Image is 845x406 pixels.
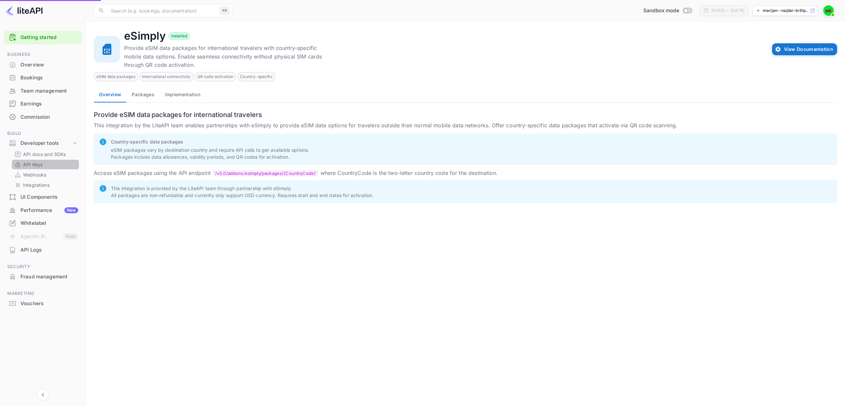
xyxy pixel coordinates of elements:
[4,71,82,84] a: Bookings
[20,113,78,121] div: Commission
[37,389,49,401] button: Collapse navigation
[20,207,78,214] div: Performance
[4,204,82,216] a: PerformanceNew
[20,300,78,307] div: Vouchers
[4,138,82,149] div: Developer tools
[15,161,76,168] a: API Keys
[15,171,76,178] a: Webhooks
[213,170,319,177] code: /v3.0/addons/esimply/packages/ {CountryCode}
[220,6,230,15] div: ⌘K
[23,161,43,168] p: API Keys
[4,111,82,123] a: Commission
[4,297,82,309] a: Vouchers
[126,87,159,102] button: Packages
[124,44,322,69] p: Provide eSIM data packages for international travelers with country-specific mobile data options....
[140,74,193,80] span: International connectivity
[160,87,206,102] button: Implementation
[711,8,744,14] div: [DATE] — [DATE]
[12,149,79,159] div: API docs and SDKs
[4,31,82,44] div: Getting started
[64,207,78,213] div: New
[823,5,834,16] img: Marijan Šnajdar
[4,191,82,203] a: UI Components
[4,297,82,310] div: Vouchers
[20,61,78,69] div: Overview
[643,7,679,15] span: Sandbox mode
[641,7,694,15] div: Switch to Production mode
[4,217,82,229] a: Whitelabel
[195,74,236,80] span: QR code activation
[20,220,78,227] div: Whitelabel
[4,51,82,58] span: Business
[23,182,50,188] p: Integrations
[4,263,82,270] span: Security
[169,33,190,39] span: Installed
[4,111,82,124] div: Commission
[94,74,138,80] span: eSIM data packages
[4,244,82,256] a: API Logs
[15,151,76,158] a: API docs and SDKs
[4,270,82,283] div: Fraud management
[23,171,46,178] p: Webhooks
[94,111,837,119] h6: Provide eSIM data packages for international travelers
[107,4,217,17] input: Search (e.g. bookings, documentation)
[111,185,832,199] p: This integration is provided by the LiteAPI team through partnership with eSimply. All packages a...
[94,169,837,178] p: Access eSIM packages using the API endpoint where CountryCode is the two-letter country code for ...
[4,204,82,217] div: PerformanceNew
[12,170,79,180] div: Webhooks
[4,217,82,230] div: Whitelabel
[4,98,82,110] a: Earnings
[94,87,126,102] button: Overview
[20,74,78,82] div: Bookings
[4,85,82,97] a: Team management
[20,246,78,254] div: API Logs
[20,87,78,95] div: Team management
[238,74,275,80] span: Country-specific
[124,29,166,43] h4: eSimply
[20,193,78,201] div: UI Components
[772,43,837,55] button: View Documentation
[12,180,79,190] div: Integrations
[5,5,43,16] img: LiteAPI logo
[12,160,79,169] div: API Keys
[4,290,82,297] span: Marketing
[4,130,82,137] span: Build
[763,8,809,14] p: marijan--najdar-br6lp....
[111,146,832,160] p: eSIM packages vary by destination country and require API calls to get available options. Package...
[111,138,832,145] p: Country-specific data packages
[23,151,66,158] p: API docs and SDKs
[20,140,72,147] div: Developer tools
[15,182,76,188] a: Integrations
[20,34,78,41] a: Getting started
[94,121,837,130] p: This integration by the LiteAPI team enables partnerships with eSimply to provide eSIM data optio...
[4,59,82,71] a: Overview
[4,270,82,283] a: Fraud management
[20,100,78,108] div: Earnings
[20,273,78,281] div: Fraud management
